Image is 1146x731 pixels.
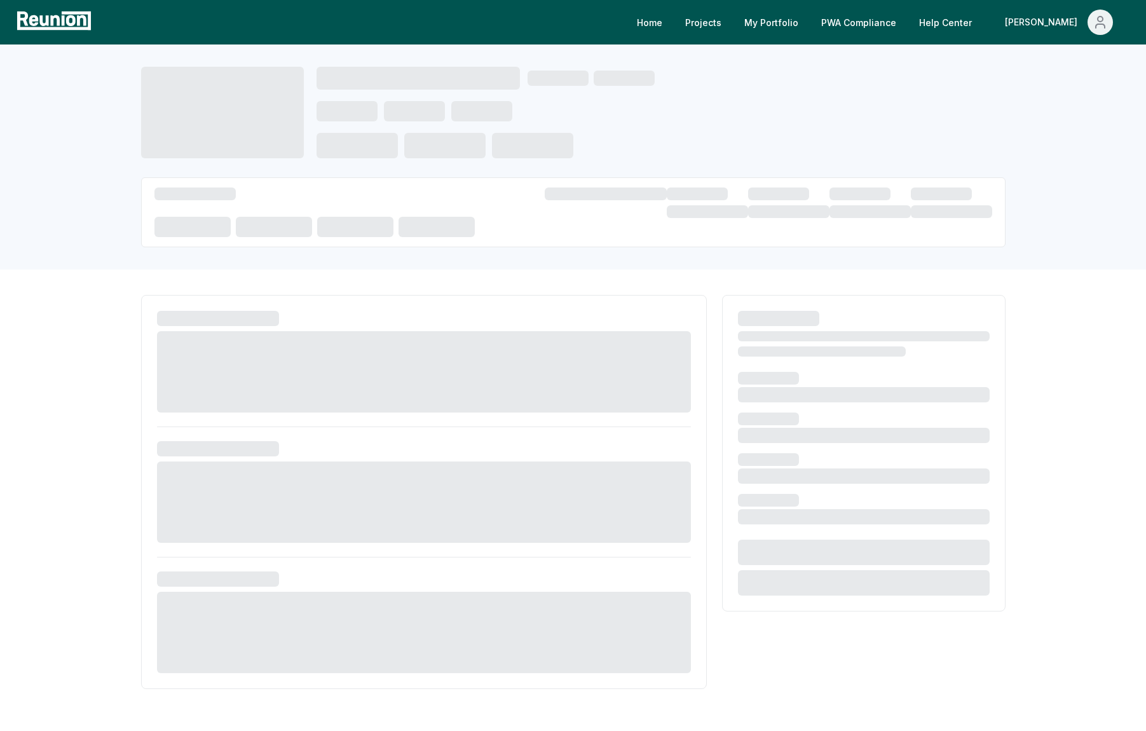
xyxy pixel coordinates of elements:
nav: Main [627,10,1133,35]
a: My Portfolio [734,10,808,35]
div: [PERSON_NAME] [1005,10,1082,35]
a: Help Center [909,10,982,35]
a: Projects [675,10,732,35]
a: PWA Compliance [811,10,906,35]
button: [PERSON_NAME] [995,10,1123,35]
a: Home [627,10,672,35]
